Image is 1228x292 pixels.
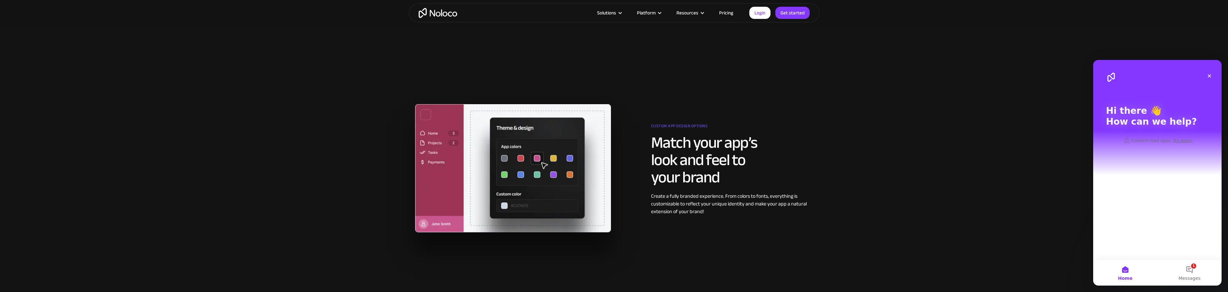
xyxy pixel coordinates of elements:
[419,8,457,18] a: home
[637,9,656,17] div: Platform
[749,7,771,19] a: Login
[629,9,668,17] div: Platform
[668,9,711,17] div: Resources
[651,121,813,134] div: Custom app design options
[775,7,810,19] a: Get started
[589,9,629,17] div: Solutions
[651,192,813,215] div: Create a fully branded experience. From colors to fonts, everything is customizable to reflect yo...
[1093,60,1222,286] iframe: Intercom live chat
[597,9,616,17] div: Solutions
[651,134,813,186] h2: Match your app’s look and feel to your brand
[676,9,698,17] div: Resources
[711,9,741,17] a: Pricing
